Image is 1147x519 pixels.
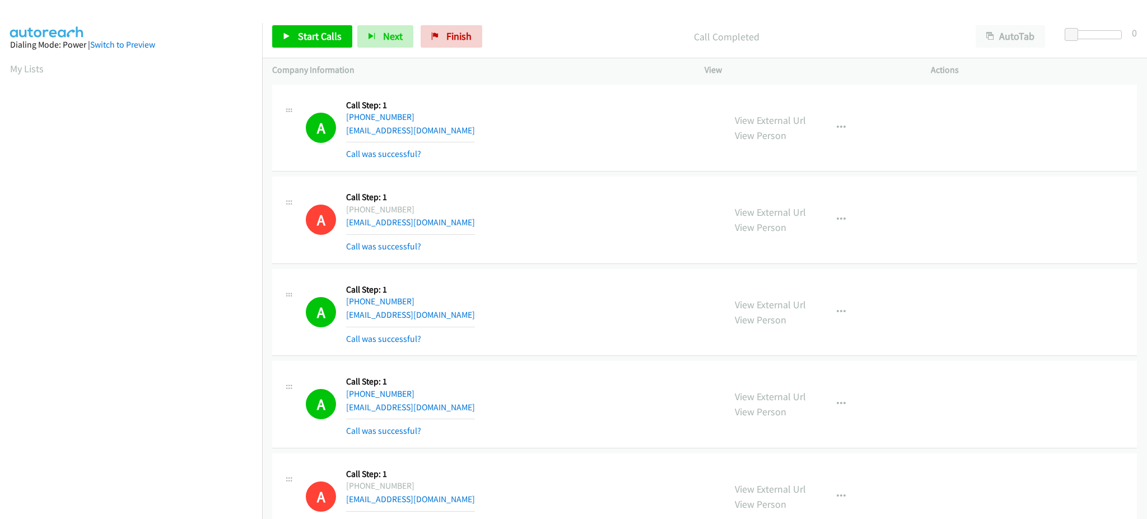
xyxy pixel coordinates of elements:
a: Call was successful? [346,241,421,252]
p: Actions [931,63,1137,77]
a: Call was successful? [346,149,421,159]
a: View External Url [735,114,806,127]
h1: A [306,389,336,419]
a: Start Calls [272,25,352,48]
a: View Person [735,405,786,418]
p: View [705,63,911,77]
a: View External Url [735,206,806,219]
div: Dialing Mode: Power | [10,38,252,52]
a: View Person [735,221,786,234]
h1: A [306,297,336,327]
a: [EMAIL_ADDRESS][DOMAIN_NAME] [346,125,475,136]
span: Finish [446,30,472,43]
div: Delay between calls (in seconds) [1070,30,1122,39]
a: [PHONE_NUMBER] [346,388,414,399]
a: View Person [735,498,786,511]
a: Call was successful? [346,425,421,436]
h1: A [306,205,336,235]
h5: Call Step: 1 [346,284,475,295]
a: View External Url [735,483,806,495]
a: [EMAIL_ADDRESS][DOMAIN_NAME] [346,217,475,228]
a: Switch to Preview [90,39,155,50]
h1: A [306,113,336,143]
a: [EMAIL_ADDRESS][DOMAIN_NAME] [346,309,475,320]
h5: Call Step: 1 [346,100,475,111]
button: Next [357,25,413,48]
a: Call was successful? [346,333,421,344]
div: [PHONE_NUMBER] [346,203,475,216]
h5: Call Step: 1 [346,192,475,203]
p: Call Completed [497,29,955,44]
a: My Lists [10,62,44,75]
a: Finish [421,25,482,48]
a: View Person [735,129,786,142]
span: Start Calls [298,30,342,43]
h1: A [306,481,336,512]
p: Company Information [272,63,684,77]
a: View External Url [735,298,806,311]
h5: Call Step: 1 [346,376,475,387]
div: 0 [1132,25,1137,40]
h5: Call Step: 1 [346,469,475,480]
div: [PHONE_NUMBER] [346,479,475,493]
a: [EMAIL_ADDRESS][DOMAIN_NAME] [346,494,475,504]
span: Next [383,30,403,43]
button: AutoTab [976,25,1045,48]
a: [EMAIL_ADDRESS][DOMAIN_NAME] [346,402,475,413]
a: View Person [735,313,786,326]
a: [PHONE_NUMBER] [346,112,414,122]
iframe: Resource Center [1115,215,1147,304]
a: View External Url [735,390,806,403]
a: [PHONE_NUMBER] [346,296,414,307]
